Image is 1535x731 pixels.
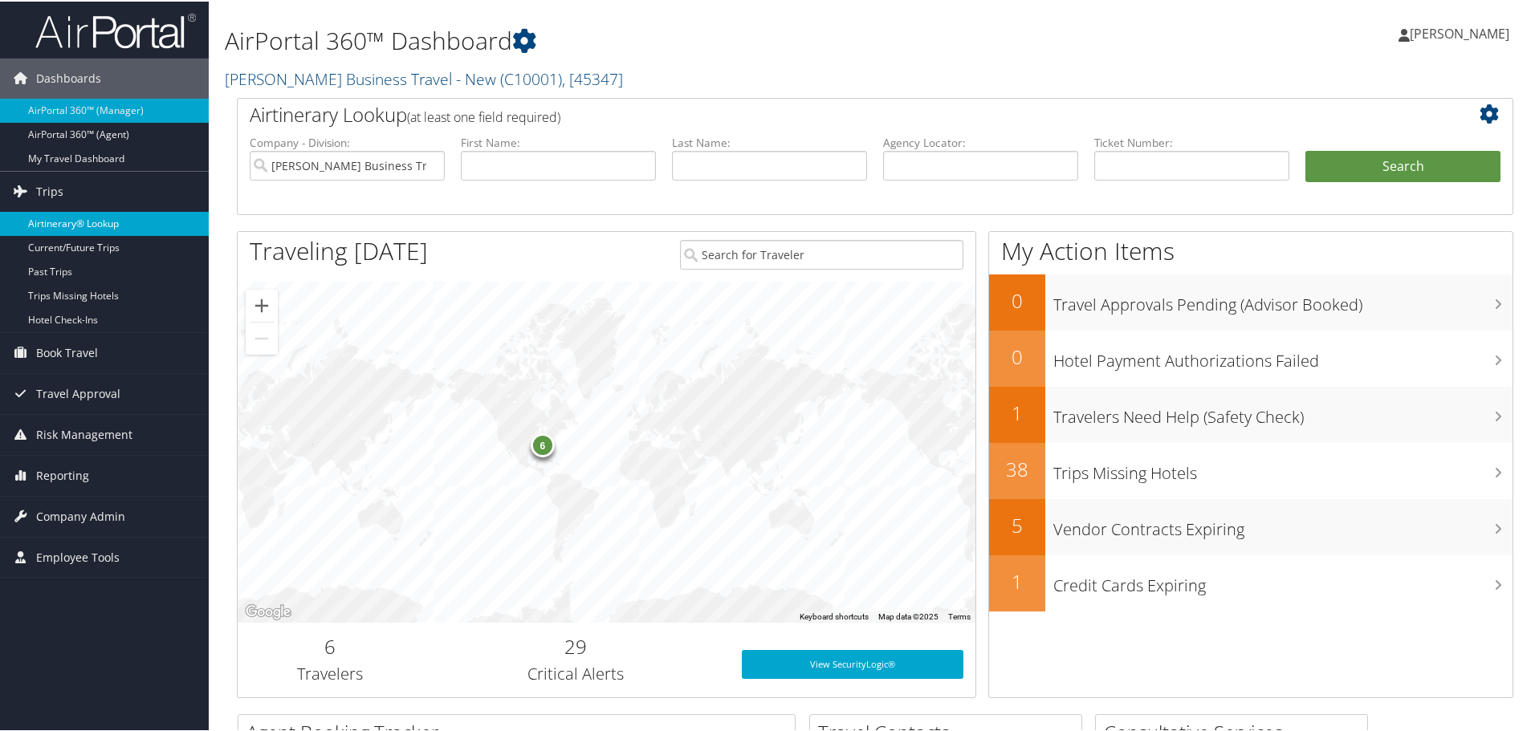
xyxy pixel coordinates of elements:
[35,10,196,48] img: airportal-logo.png
[36,331,98,372] span: Book Travel
[434,661,718,684] h3: Critical Alerts
[989,329,1513,385] a: 0Hotel Payment Authorizations Failed
[250,233,428,266] h1: Traveling [DATE]
[242,600,295,621] img: Google
[434,632,718,659] h2: 29
[1410,23,1509,41] span: [PERSON_NAME]
[225,67,623,88] a: [PERSON_NAME] Business Travel - New
[500,67,562,88] span: ( C10001 )
[250,133,445,149] label: Company - Division:
[742,648,963,677] a: View SecurityLogic®
[989,398,1045,425] h2: 1
[407,107,560,124] span: (at least one field required)
[1053,396,1513,427] h3: Travelers Need Help (Safety Check)
[36,454,89,494] span: Reporting
[250,661,410,684] h3: Travelers
[36,57,101,97] span: Dashboards
[989,497,1513,554] a: 5Vendor Contracts Expiring
[989,273,1513,329] a: 0Travel Approvals Pending (Advisor Booked)
[36,536,120,576] span: Employee Tools
[1053,509,1513,539] h3: Vendor Contracts Expiring
[242,600,295,621] a: Open this area in Google Maps (opens a new window)
[562,67,623,88] span: , [ 45347 ]
[1053,453,1513,483] h3: Trips Missing Hotels
[989,454,1045,481] h2: 38
[989,510,1045,538] h2: 5
[1053,284,1513,315] h3: Travel Approvals Pending (Advisor Booked)
[36,413,132,453] span: Risk Management
[246,288,278,320] button: Zoom in
[36,170,63,210] span: Trips
[225,22,1092,56] h1: AirPortal 360™ Dashboard
[250,632,410,659] h2: 6
[36,372,120,412] span: Travel Approval
[36,495,125,535] span: Company Admin
[680,238,963,268] input: Search for Traveler
[1399,8,1525,56] a: [PERSON_NAME]
[531,432,555,456] div: 6
[1094,133,1289,149] label: Ticket Number:
[246,321,278,353] button: Zoom out
[948,611,971,619] a: Terms (opens in new tab)
[1305,149,1500,181] button: Search
[989,554,1513,610] a: 1Credit Cards Expiring
[989,342,1045,369] h2: 0
[989,567,1045,594] h2: 1
[461,133,656,149] label: First Name:
[989,286,1045,313] h2: 0
[883,133,1078,149] label: Agency Locator:
[800,610,869,621] button: Keyboard shortcuts
[878,611,939,619] span: Map data ©2025
[1053,565,1513,595] h3: Credit Cards Expiring
[989,233,1513,266] h1: My Action Items
[672,133,867,149] label: Last Name:
[1053,340,1513,371] h3: Hotel Payment Authorizations Failed
[250,99,1395,127] h2: Airtinerary Lookup
[989,441,1513,497] a: 38Trips Missing Hotels
[989,385,1513,441] a: 1Travelers Need Help (Safety Check)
